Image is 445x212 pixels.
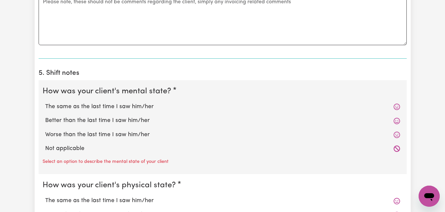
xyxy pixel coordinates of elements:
legend: How was your client's physical state? [43,179,178,191]
h2: 5. Shift notes [39,69,407,77]
label: The same as the last time I saw him/her [45,197,400,205]
label: Worse than the last time I saw him/her [45,131,400,139]
legend: How was your client's mental state? [43,85,174,97]
label: The same as the last time I saw him/her [45,103,400,111]
label: Not applicable [45,144,400,153]
p: Select an option to describe the mental state of your client [43,158,169,166]
label: Better than the last time I saw him/her [45,116,400,125]
iframe: Button to launch messaging window [419,186,440,207]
